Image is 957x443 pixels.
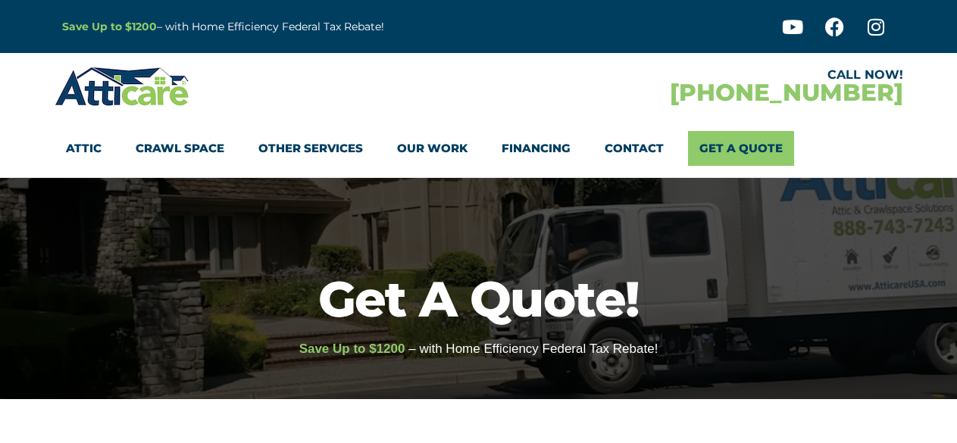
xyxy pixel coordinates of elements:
p: – with Home Efficiency Federal Tax Rebate! [62,18,553,36]
nav: Menu [66,131,892,166]
a: Get A Quote [688,131,794,166]
a: Our Work [397,131,468,166]
a: Contact [605,131,664,166]
h1: Get A Quote! [8,274,949,323]
a: Save Up to $1200 [62,20,157,33]
a: Attic [66,131,102,166]
a: Financing [502,131,571,166]
span: – with Home Efficiency Federal Tax Rebate! [408,342,658,356]
a: Crawl Space [136,131,224,166]
span: Save Up to $1200 [299,342,405,356]
a: Other Services [258,131,363,166]
div: CALL NOW! [479,69,903,81]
